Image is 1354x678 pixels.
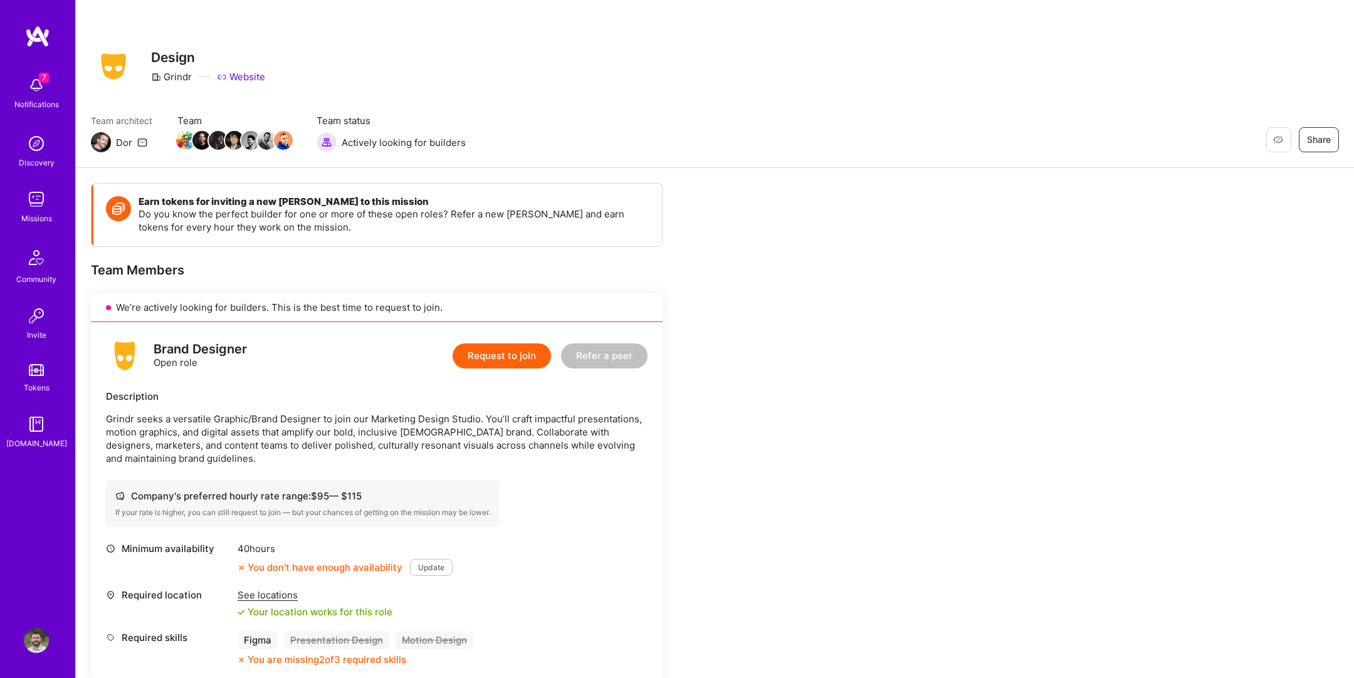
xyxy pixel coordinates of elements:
div: Motion Design [396,631,473,649]
i: icon CloseOrange [238,656,245,664]
img: tokens [29,364,44,376]
img: Actively looking for builders [317,132,337,152]
img: Team Member Avatar [209,131,228,150]
div: Grindr [151,70,192,83]
a: Team Member Avatar [210,130,226,151]
img: User Avatar [24,628,49,653]
div: [DOMAIN_NAME] [6,437,67,450]
div: You are missing 2 of 3 required skills [248,653,406,666]
i: icon CompanyGray [151,72,161,82]
img: guide book [24,412,49,437]
div: Minimum availability [106,542,231,555]
i: icon Mail [137,137,147,147]
img: discovery [24,131,49,156]
i: icon CloseOrange [238,564,245,571]
a: Team Member Avatar [226,130,243,151]
a: Team Member Avatar [194,130,210,151]
div: Open role [154,343,247,369]
span: Team status [317,114,466,127]
a: User Avatar [21,628,52,653]
i: icon Check [238,608,245,616]
a: Team Member Avatar [243,130,259,151]
div: Required skills [106,631,231,644]
a: Team Member Avatar [177,130,194,151]
button: Refer a peer [561,343,648,368]
img: Community [21,243,51,273]
i: icon Location [106,590,115,600]
i: icon Cash [115,491,125,501]
img: logo [25,25,50,48]
div: Description [106,390,648,403]
div: See locations [238,588,392,602]
div: Your location works for this role [238,605,392,618]
button: Share [1299,127,1339,152]
div: Team Members [91,262,663,278]
img: Team Member Avatar [192,131,211,150]
img: Token icon [106,196,131,221]
div: Discovery [19,156,55,169]
div: 40 hours [238,542,453,555]
i: icon EyeClosed [1273,135,1283,145]
div: Brand Designer [154,343,247,356]
h4: Earn tokens for inviting a new [PERSON_NAME] to this mission [139,196,649,207]
img: Team Member Avatar [274,131,293,150]
i: icon Clock [106,544,115,553]
img: teamwork [24,187,49,212]
img: logo [106,337,144,375]
div: Dor [116,136,132,149]
div: You don’t have enough availability [238,561,402,574]
p: Do you know the perfect builder for one or more of these open roles? Refer a new [PERSON_NAME] an... [139,207,649,234]
img: Company Logo [91,50,136,83]
div: We’re actively looking for builders. This is the best time to request to join. [91,293,663,322]
img: Team Member Avatar [176,131,195,150]
span: Team [177,114,291,127]
img: Team Member Avatar [241,131,260,150]
i: icon Tag [106,633,115,642]
div: Presentation Design [284,631,389,649]
img: Team Architect [91,132,111,152]
span: Team architect [91,114,152,127]
img: Team Member Avatar [225,131,244,150]
div: Notifications [14,98,59,111]
span: Actively looking for builders [342,136,466,149]
div: Invite [27,328,46,342]
a: Team Member Avatar [259,130,275,151]
img: Team Member Avatar [258,131,276,150]
h3: Design [151,50,265,65]
button: Update [410,559,453,576]
div: Company's preferred hourly rate range: $ 95 — $ 115 [115,489,490,503]
div: Figma [238,631,278,649]
span: 7 [39,73,49,83]
button: Request to join [453,343,551,368]
div: Tokens [24,381,50,394]
div: Missions [21,212,52,225]
a: Team Member Avatar [275,130,291,151]
p: Grindr seeks a versatile Graphic/Brand Designer to join our Marketing Design Studio. You’ll craft... [106,412,648,465]
div: Community [16,273,56,286]
img: bell [24,73,49,98]
div: Required location [106,588,231,602]
a: Website [217,70,265,83]
span: Share [1307,133,1331,146]
div: If your rate is higher, you can still request to join — but your chances of getting on the missio... [115,508,490,518]
img: Invite [24,303,49,328]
